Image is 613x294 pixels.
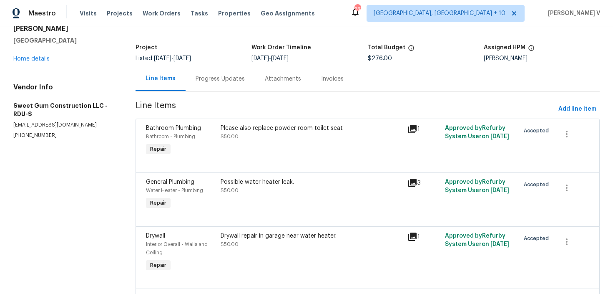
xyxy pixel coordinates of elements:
[261,9,315,18] span: Geo Assignments
[407,232,440,242] div: 1
[445,179,509,193] span: Approved by Refurby System User on
[368,45,405,51] h5: Total Budget
[13,132,116,139] p: [PHONE_NUMBER]
[558,104,596,114] span: Add line item
[146,242,208,255] span: Interior Overall - Walls and Ceiling
[490,188,509,193] span: [DATE]
[136,45,157,51] h5: Project
[321,75,344,83] div: Invoices
[528,45,535,56] span: The hpm assigned to this work order.
[13,36,116,45] h5: [GEOGRAPHIC_DATA]
[524,234,552,243] span: Accepted
[218,9,251,18] span: Properties
[221,232,402,240] div: Drywall repair in garage near water heater.
[28,9,56,18] span: Maestro
[221,178,402,186] div: Possible water heater leak.
[191,10,208,16] span: Tasks
[445,233,509,247] span: Approved by Refurby System User on
[251,45,311,51] h5: Work Order Timeline
[251,56,269,61] span: [DATE]
[221,242,239,247] span: $50.00
[146,233,165,239] span: Drywall
[408,45,415,56] span: The total cost of line items that have been proposed by Opendoor. This sum includes line items th...
[490,241,509,247] span: [DATE]
[445,125,509,139] span: Approved by Refurby System User on
[147,261,170,269] span: Repair
[146,179,194,185] span: General Plumbing
[107,9,133,18] span: Projects
[154,56,171,61] span: [DATE]
[221,134,239,139] span: $50.00
[147,145,170,153] span: Repair
[524,127,552,135] span: Accepted
[136,101,555,117] span: Line Items
[524,180,552,189] span: Accepted
[251,56,289,61] span: -
[407,124,440,134] div: 1
[196,75,245,83] div: Progress Updates
[555,101,600,117] button: Add line item
[173,56,191,61] span: [DATE]
[136,56,191,61] span: Listed
[147,199,170,207] span: Repair
[13,122,116,129] p: [EMAIL_ADDRESS][DOMAIN_NAME]
[354,5,360,13] div: 233
[368,56,392,61] span: $276.00
[146,134,195,139] span: Bathroom - Plumbing
[221,124,402,132] div: Please also replace powder room toilet seat
[374,9,505,18] span: [GEOGRAPHIC_DATA], [GEOGRAPHIC_DATA] + 10
[490,134,509,139] span: [DATE]
[13,56,50,62] a: Home details
[484,45,525,51] h5: Assigned HPM
[271,56,289,61] span: [DATE]
[221,188,239,193] span: $50.00
[143,9,181,18] span: Work Orders
[80,9,97,18] span: Visits
[146,74,176,83] div: Line Items
[265,75,301,83] div: Attachments
[13,83,116,91] h4: Vendor Info
[13,101,116,118] h5: Sweet Gum Construction LLC - RDU-S
[407,178,440,188] div: 3
[545,9,600,18] span: [PERSON_NAME] V
[154,56,191,61] span: -
[484,56,600,61] div: [PERSON_NAME]
[146,125,201,131] span: Bathroom Plumbing
[146,188,203,193] span: Water Heater - Plumbing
